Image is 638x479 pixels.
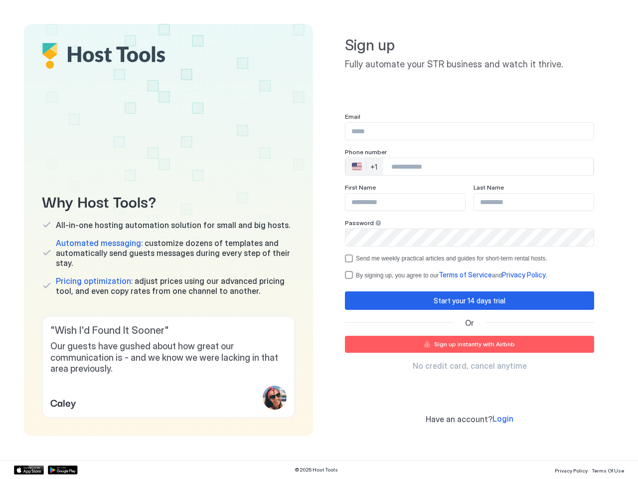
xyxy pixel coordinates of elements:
[352,161,362,173] div: 🇺🇸
[14,466,44,475] a: App Store
[345,184,376,191] span: First Name
[295,467,338,473] span: © 2025 Host Tools
[345,291,594,310] button: Start your 14 days trial
[426,414,492,424] span: Have an account?
[370,163,377,172] div: +1
[345,270,594,279] div: termsPrivacy
[10,445,34,469] iframe: Intercom live chat
[345,36,594,55] span: Sign up
[474,194,594,211] input: Input Field
[50,324,287,337] span: " Wish I'd Found It Sooner "
[42,190,295,212] span: Why Host Tools?
[439,270,492,279] span: Terms of Service
[502,271,546,279] a: Privacy Policy
[345,59,594,70] span: Fully automate your STR business and watch it thrive.
[56,238,143,248] span: Automated messaging:
[345,123,594,140] input: Input Field
[439,271,492,279] a: Terms of Service
[356,255,547,262] div: Send me weekly practical articles and guides for short-term rental hosts.
[346,158,383,175] div: Countries button
[592,465,624,475] a: Terms Of Use
[555,465,588,475] a: Privacy Policy
[263,386,287,410] div: profile
[56,220,290,230] span: All-in-one hosting automation solution for small and big hosts.
[56,276,133,286] span: Pricing optimization:
[345,219,374,227] span: Password
[356,270,547,279] div: By signing up, you agree to our and .
[345,229,594,246] input: Input Field
[492,414,513,424] span: Login
[345,254,594,262] div: optOut
[345,336,594,353] button: Sign up instantly with Airbnb
[345,194,465,211] input: Input Field
[345,113,360,120] span: Email
[502,270,546,279] span: Privacy Policy
[434,340,515,349] div: Sign up instantly with Airbnb
[413,361,527,371] span: No credit card, cancel anytime
[492,414,513,424] a: Login
[56,238,295,268] span: customize dozens of templates and automatically send guests messages during every step of their s...
[48,466,78,475] a: Google Play Store
[555,468,588,474] span: Privacy Policy
[592,468,624,474] span: Terms Of Use
[383,158,593,176] input: Phone Number input
[50,395,76,410] span: Caley
[474,184,504,191] span: Last Name
[345,148,387,156] span: Phone number
[465,318,474,328] span: Or
[434,295,505,306] div: Start your 14 days trial
[50,341,287,375] span: Our guests have gushed about how great our communication is - and we know we were lacking in that...
[56,276,295,296] span: adjust prices using our advanced pricing tool, and even copy rates from one channel to another.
